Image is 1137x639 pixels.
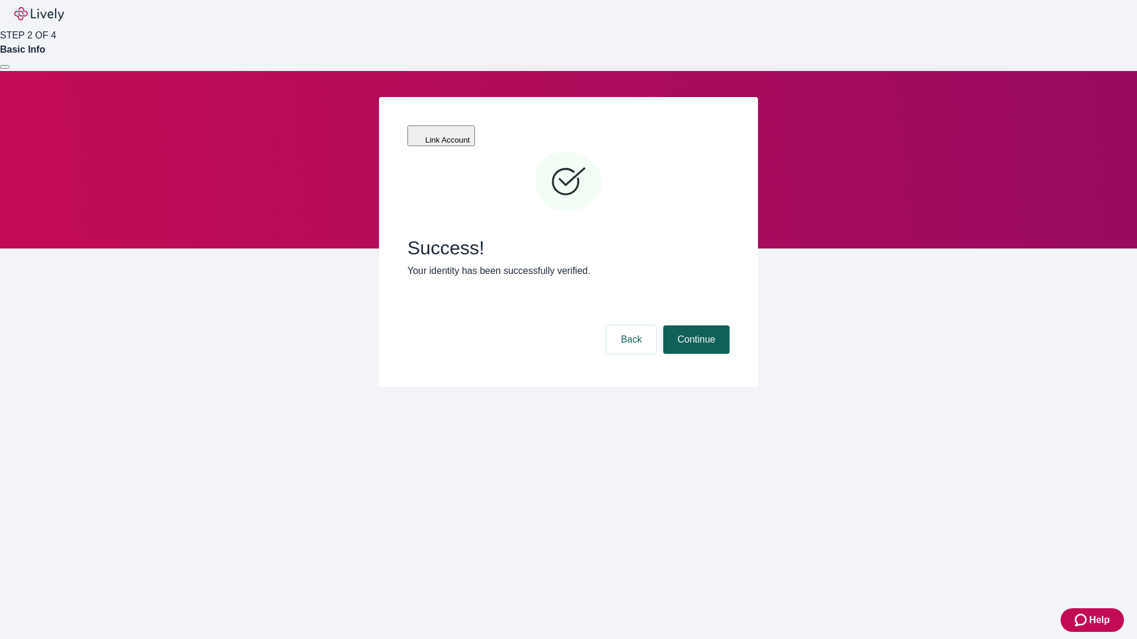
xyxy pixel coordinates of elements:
p: Your identity has been successfully verified. [407,264,730,278]
button: Zendesk support iconHelp [1061,608,1124,632]
span: Success! [407,237,730,259]
svg: Checkmark icon [533,147,604,218]
svg: Zendesk support icon [1075,613,1089,627]
button: Back [606,325,656,354]
span: Help [1089,613,1110,627]
img: Lively [14,7,64,21]
button: Continue [663,325,730,354]
button: Link Account [407,125,475,146]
